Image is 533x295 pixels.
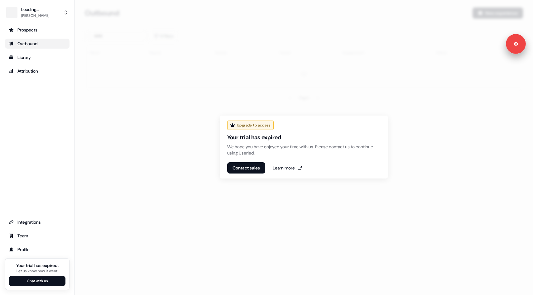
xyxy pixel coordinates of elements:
div: Let us know how it went. [17,269,58,274]
div: Attribution [9,68,66,74]
div: Your trial has expired. [16,262,59,269]
a: Go to team [5,231,70,241]
div: Prospects [9,27,66,33]
div: Outbound [9,40,66,47]
button: Loading...[PERSON_NAME] [5,5,70,20]
div: Loading... [21,6,49,12]
button: Learn more [268,162,307,174]
div: We hope you have enjoyed your time with us. Please contact us to continue using Userled. [227,144,381,156]
div: Integrations [9,219,66,225]
a: Go to outbound experience [5,39,70,49]
div: [PERSON_NAME] [21,12,49,19]
div: Your trial has expired [227,134,381,141]
button: Chat with us [9,276,65,286]
a: Go to integrations [5,217,70,227]
a: Go to attribution [5,66,70,76]
span: Upgrade to access [237,122,271,128]
a: Go to templates [5,52,70,62]
a: Go to profile [5,245,70,255]
div: Profile [9,246,66,253]
a: Go to prospects [5,25,70,35]
div: Library [9,54,66,60]
button: Contact sales [227,162,265,174]
div: Team [9,233,66,239]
